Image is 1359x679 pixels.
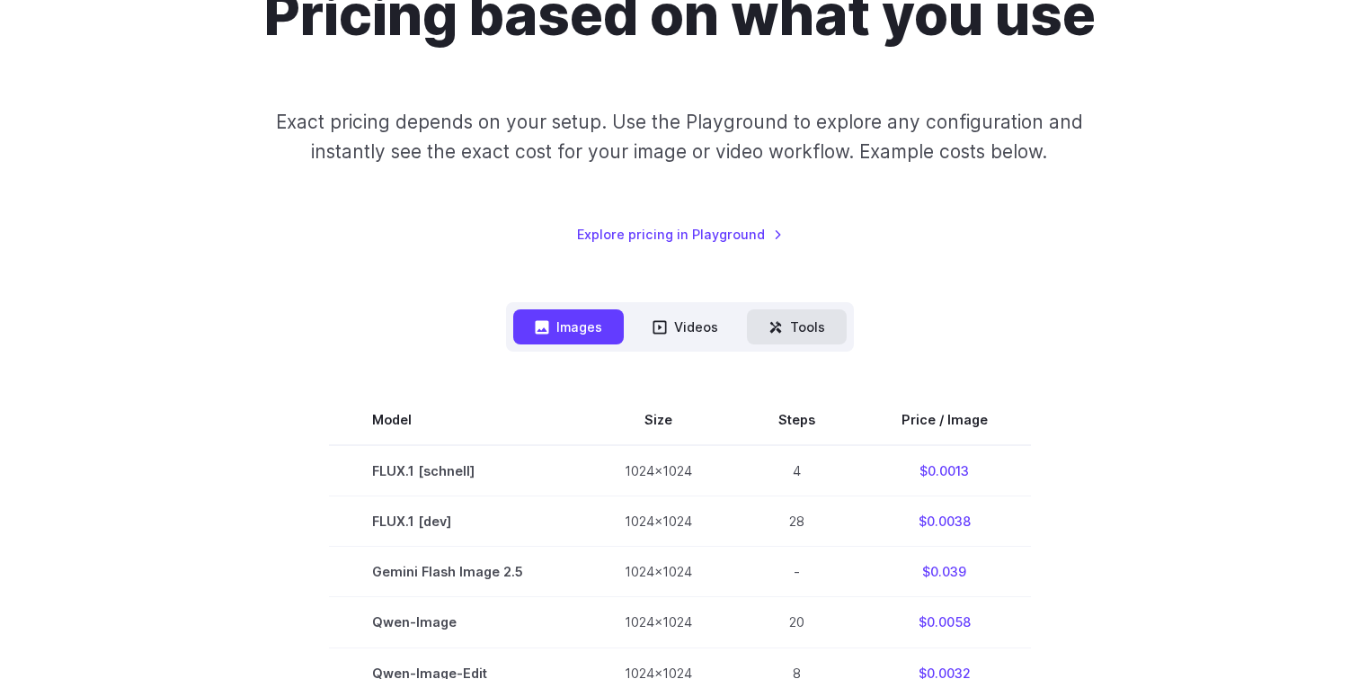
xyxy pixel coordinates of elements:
th: Size [582,395,735,445]
td: 28 [735,496,858,547]
th: Model [329,395,582,445]
a: Explore pricing in Playground [577,224,783,245]
td: 20 [735,597,858,648]
td: 1024x1024 [582,547,735,597]
button: Images [513,309,624,344]
button: Videos [631,309,740,344]
td: FLUX.1 [schnell] [329,445,582,496]
td: $0.0013 [858,445,1031,496]
td: FLUX.1 [dev] [329,496,582,547]
th: Steps [735,395,858,445]
td: 1024x1024 [582,597,735,648]
td: 1024x1024 [582,496,735,547]
span: Gemini Flash Image 2.5 [372,561,538,582]
td: $0.039 [858,547,1031,597]
td: 4 [735,445,858,496]
th: Price / Image [858,395,1031,445]
td: $0.0038 [858,496,1031,547]
td: $0.0058 [858,597,1031,648]
button: Tools [747,309,847,344]
p: Exact pricing depends on your setup. Use the Playground to explore any configuration and instantl... [242,107,1117,167]
td: 1024x1024 [582,445,735,496]
td: - [735,547,858,597]
td: Qwen-Image [329,597,582,648]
